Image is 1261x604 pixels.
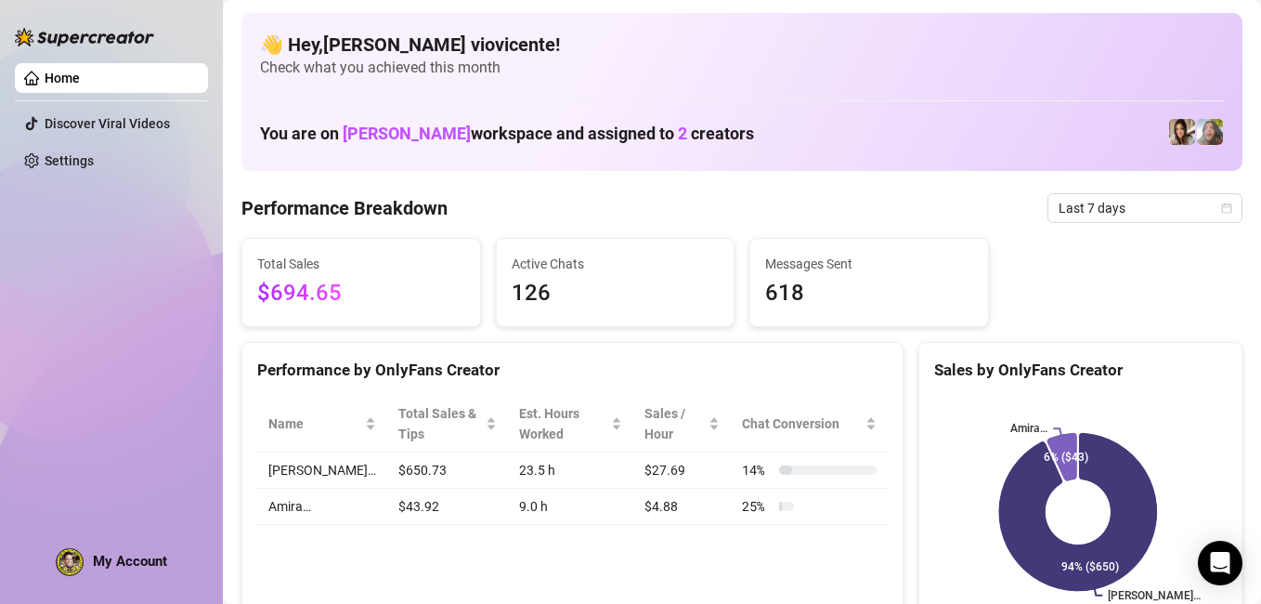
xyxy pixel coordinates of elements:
img: Jessica [1169,119,1195,145]
td: $43.92 [387,489,508,525]
div: Est. Hours Worked [519,403,607,444]
span: My Account [93,553,167,570]
div: Open Intercom Messenger [1198,541,1242,585]
a: Discover Viral Videos [45,116,170,131]
a: Home [45,71,80,85]
text: [PERSON_NAME]… [1109,589,1202,602]
span: Check what you achieved this month [260,58,1224,78]
span: Total Sales [257,254,465,274]
td: 9.0 h [508,489,633,525]
span: Active Chats [512,254,720,274]
div: Performance by OnlyFans Creator [257,358,888,383]
span: 2 [678,124,687,143]
span: Last 7 days [1059,194,1231,222]
img: logo-BBDzfeDw.svg [15,28,154,46]
span: 25 % [742,496,772,517]
th: Chat Conversion [731,396,888,453]
span: $694.65 [257,276,465,311]
h1: You are on workspace and assigned to creators [260,124,754,144]
th: Sales / Hour [633,396,731,453]
text: Amira… [1011,422,1048,435]
span: Chat Conversion [742,414,862,434]
span: 126 [512,276,720,311]
th: Name [257,396,387,453]
th: Total Sales & Tips [387,396,508,453]
img: Amira [1197,119,1223,145]
img: ACg8ocJw2UQ_7cygAE7Dcc9FPoqYr3l0ldktCjnkp0HFvTqM7-vMiBEs=s96-c [57,549,83,575]
td: [PERSON_NAME]… [257,453,387,489]
h4: 👋 Hey, [PERSON_NAME] viovicente ! [260,32,1224,58]
span: [PERSON_NAME] [343,124,471,143]
td: $4.88 [633,489,731,525]
span: 14 % [742,460,772,480]
div: Sales by OnlyFans Creator [934,358,1227,383]
td: $27.69 [633,453,731,489]
td: 23.5 h [508,453,633,489]
h4: Performance Breakdown [241,195,448,221]
span: Sales / Hour [644,403,705,444]
span: Name [268,414,361,434]
span: Total Sales & Tips [398,403,482,444]
span: calendar [1221,203,1232,214]
span: 618 [765,276,973,311]
span: Messages Sent [765,254,973,274]
td: $650.73 [387,453,508,489]
td: Amira… [257,489,387,525]
a: Settings [45,153,94,168]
